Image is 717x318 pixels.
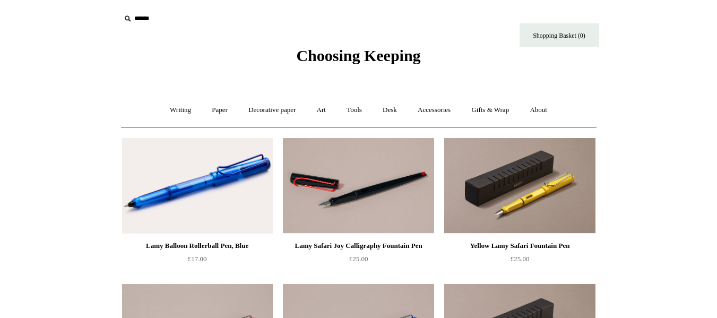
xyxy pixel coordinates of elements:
[444,138,595,234] img: Yellow Lamy Safari Fountain Pen
[296,55,420,63] a: Choosing Keeping
[286,239,431,252] div: Lamy Safari Joy Calligraphy Fountain Pen
[122,138,273,234] a: Lamy Balloon Rollerball Pen, Blue Lamy Balloon Rollerball Pen, Blue
[447,239,592,252] div: Yellow Lamy Safari Fountain Pen
[373,96,407,124] a: Desk
[511,255,530,263] span: £25.00
[337,96,372,124] a: Tools
[188,255,207,263] span: £17.00
[239,96,305,124] a: Decorative paper
[307,96,335,124] a: Art
[122,239,273,283] a: Lamy Balloon Rollerball Pen, Blue £17.00
[160,96,201,124] a: Writing
[283,138,434,234] a: Lamy Safari Joy Calligraphy Fountain Pen Lamy Safari Joy Calligraphy Fountain Pen
[462,96,519,124] a: Gifts & Wrap
[408,96,460,124] a: Accessories
[202,96,237,124] a: Paper
[122,138,273,234] img: Lamy Balloon Rollerball Pen, Blue
[283,138,434,234] img: Lamy Safari Joy Calligraphy Fountain Pen
[444,138,595,234] a: Yellow Lamy Safari Fountain Pen Yellow Lamy Safari Fountain Pen
[520,96,557,124] a: About
[283,239,434,283] a: Lamy Safari Joy Calligraphy Fountain Pen £25.00
[520,23,599,47] a: Shopping Basket (0)
[296,47,420,64] span: Choosing Keeping
[125,239,270,252] div: Lamy Balloon Rollerball Pen, Blue
[444,239,595,283] a: Yellow Lamy Safari Fountain Pen £25.00
[349,255,368,263] span: £25.00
